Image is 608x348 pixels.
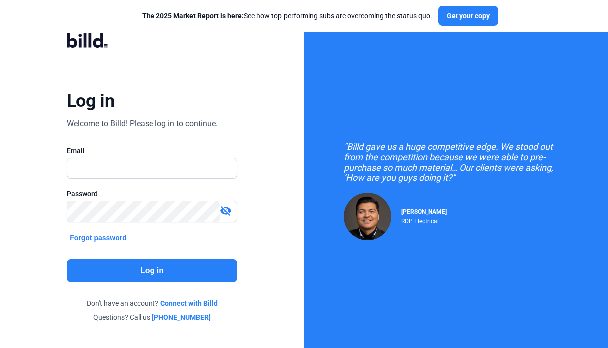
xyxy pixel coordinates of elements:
div: Log in [67,90,114,112]
a: Connect with Billd [160,298,218,308]
span: The 2025 Market Report is here: [142,12,244,20]
div: Questions? Call us [67,312,237,322]
div: RDP Electrical [401,215,447,225]
a: [PHONE_NUMBER] [152,312,211,322]
button: Forgot password [67,232,130,243]
div: See how top-performing subs are overcoming the status quo. [142,11,432,21]
button: Log in [67,259,237,282]
div: Don't have an account? [67,298,237,308]
div: Password [67,189,237,199]
mat-icon: visibility_off [220,205,232,217]
div: Email [67,146,237,156]
span: [PERSON_NAME] [401,208,447,215]
img: Raul Pacheco [344,193,391,240]
button: Get your copy [438,6,498,26]
div: Welcome to Billd! Please log in to continue. [67,118,218,130]
div: "Billd gave us a huge competitive edge. We stood out from the competition because we were able to... [344,141,568,183]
